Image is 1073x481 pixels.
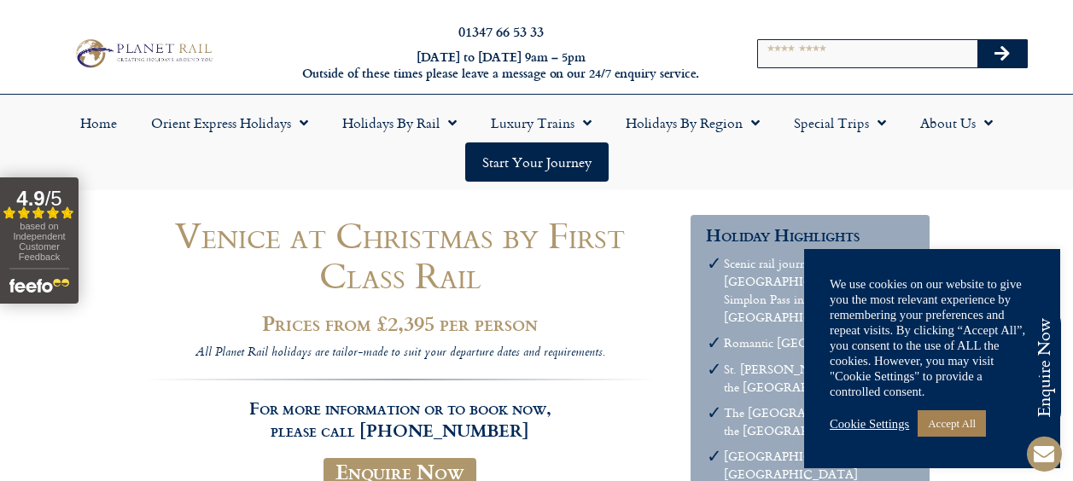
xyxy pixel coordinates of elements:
nav: Menu [9,103,1064,182]
h6: [DATE] to [DATE] 9am – 5pm Outside of these times please leave a message on our 24/7 enquiry serv... [290,49,711,81]
li: Romantic [GEOGRAPHIC_DATA] [724,333,913,351]
a: Luxury Trains [474,103,609,142]
a: Holidays by Region [609,103,777,142]
a: Orient Express Holidays [134,103,325,142]
div: We use cookies on our website to give you the most relevant experience by remembering your prefer... [830,276,1035,399]
a: Start your Journey [465,142,609,182]
li: St. [PERSON_NAME]’s Square and the [GEOGRAPHIC_DATA] [724,360,913,396]
a: Accept All [918,410,986,437]
li: Scenic rail journeys through the [GEOGRAPHIC_DATA] and Simplon Pass in [GEOGRAPHIC_DATA] [724,254,913,326]
img: Planet Rail Train Holidays Logo [70,36,216,72]
a: Holidays by Rail [325,103,474,142]
h3: For more information or to book now, please call [PHONE_NUMBER] [144,379,656,442]
a: Home [63,103,134,142]
h1: Venice at Christmas by First Class Rail [144,215,656,296]
button: Search [977,40,1027,67]
i: All Planet Rail holidays are tailor-made to suit your departure dates and requirements. [195,343,604,363]
a: Special Trips [777,103,903,142]
h3: Holiday Highlights [706,223,913,246]
a: Cookie Settings [830,416,909,432]
a: About Us [903,103,1010,142]
h2: Prices from £2,395 per person [144,311,656,334]
a: 01347 66 53 33 [458,21,544,41]
li: The [GEOGRAPHIC_DATA] and the [GEOGRAPHIC_DATA] [724,403,913,439]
